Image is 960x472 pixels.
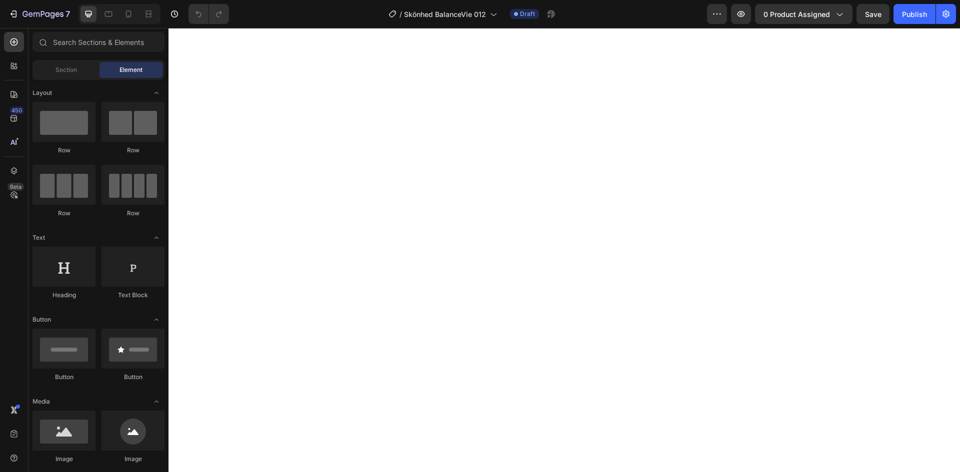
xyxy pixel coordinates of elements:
[32,315,51,324] span: Button
[101,146,164,155] div: Row
[101,291,164,300] div: Text Block
[7,183,24,191] div: Beta
[32,146,95,155] div: Row
[148,85,164,101] span: Toggle open
[893,4,935,24] button: Publish
[101,455,164,464] div: Image
[148,230,164,246] span: Toggle open
[9,106,24,114] div: 450
[902,9,927,19] div: Publish
[101,209,164,218] div: Row
[32,291,95,300] div: Heading
[32,88,52,97] span: Layout
[32,32,164,52] input: Search Sections & Elements
[399,9,402,19] span: /
[763,9,830,19] span: 0 product assigned
[32,455,95,464] div: Image
[32,373,95,382] div: Button
[101,373,164,382] div: Button
[188,4,229,24] div: Undo/Redo
[168,28,960,472] iframe: Design area
[32,397,50,406] span: Media
[55,65,77,74] span: Section
[148,312,164,328] span: Toggle open
[32,209,95,218] div: Row
[4,4,74,24] button: 7
[404,9,486,19] span: Skönhed BalanceVie 012
[65,8,70,20] p: 7
[148,394,164,410] span: Toggle open
[119,65,142,74] span: Element
[856,4,889,24] button: Save
[32,233,45,242] span: Text
[520,9,535,18] span: Draft
[865,10,881,18] span: Save
[755,4,852,24] button: 0 product assigned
